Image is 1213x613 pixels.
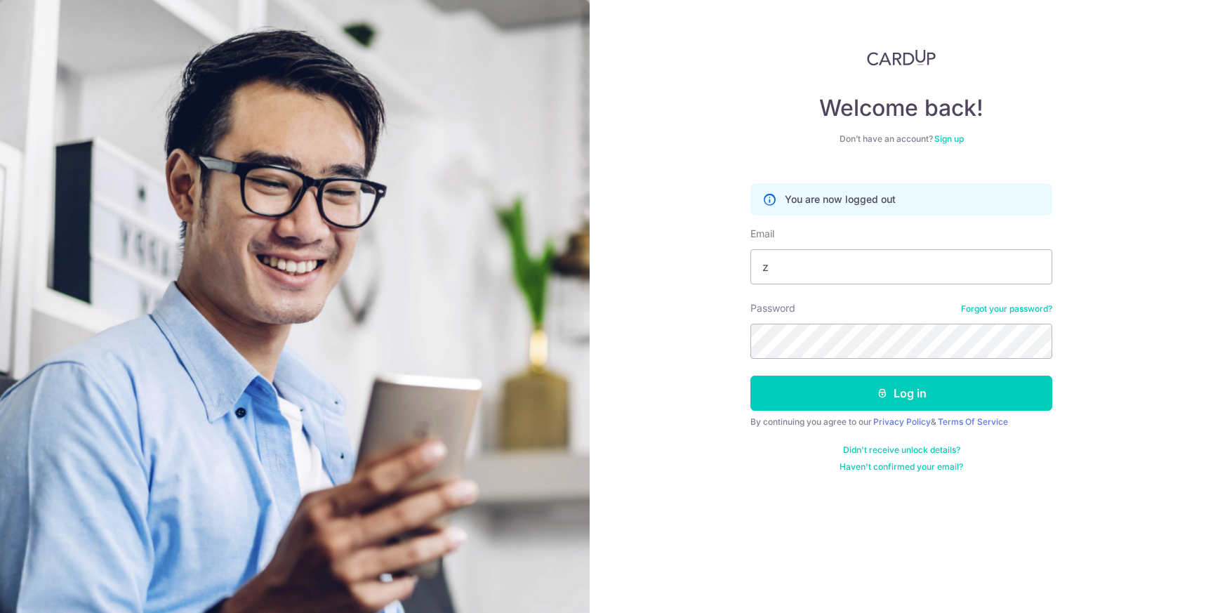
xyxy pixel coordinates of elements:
[750,227,774,241] label: Email
[843,444,960,456] a: Didn't receive unlock details?
[750,301,795,315] label: Password
[750,416,1052,428] div: By continuing you agree to our &
[873,416,931,427] a: Privacy Policy
[961,303,1052,315] a: Forgot your password?
[934,133,964,144] a: Sign up
[938,416,1008,427] a: Terms Of Service
[750,376,1052,411] button: Log in
[785,192,896,206] p: You are now logged out
[867,49,936,66] img: CardUp Logo
[750,249,1052,284] input: Enter your Email
[750,94,1052,122] h4: Welcome back!
[840,461,963,473] a: Haven't confirmed your email?
[750,133,1052,145] div: Don’t have an account?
